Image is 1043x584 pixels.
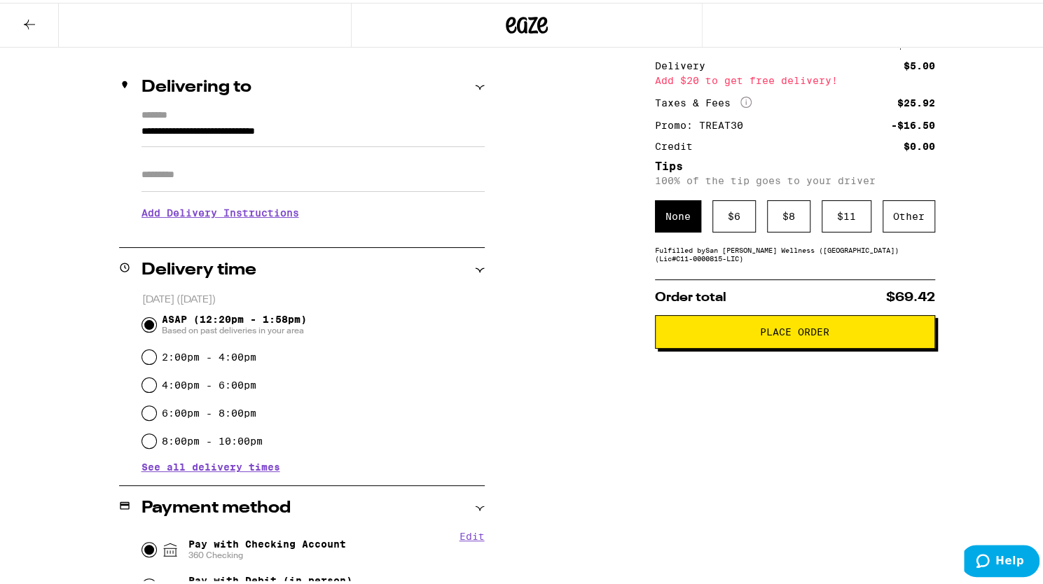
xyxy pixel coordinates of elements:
[712,197,756,230] div: $ 6
[162,405,256,416] label: 6:00pm - 8:00pm
[655,139,703,148] div: Credit
[142,291,485,304] p: [DATE] ([DATE])
[655,94,752,106] div: Taxes & Fees
[162,377,256,388] label: 4:00pm - 6:00pm
[655,158,935,169] h5: Tips
[904,139,935,148] div: $0.00
[188,547,346,558] span: 360 Checking
[964,542,1039,577] iframe: Opens a widget where you can find more information
[767,197,810,230] div: $ 8
[460,528,485,539] button: Edit
[162,311,307,333] span: ASAP (12:20pm - 1:58pm)
[897,37,935,47] div: $55.00
[162,349,256,360] label: 2:00pm - 4:00pm
[141,76,251,93] h2: Delivering to
[188,536,346,558] span: Pay with Checking Account
[760,324,829,334] span: Place Order
[904,58,935,68] div: $5.00
[822,197,871,230] div: $ 11
[141,259,256,276] h2: Delivery time
[883,197,935,230] div: Other
[655,243,935,260] div: Fulfilled by San [PERSON_NAME] Wellness ([GEOGRAPHIC_DATA]) (Lic# C11-0000815-LIC )
[886,288,935,301] span: $69.42
[655,197,701,230] div: None
[141,497,291,514] h2: Payment method
[141,459,280,469] button: See all delivery times
[655,288,726,301] span: Order total
[655,118,753,127] div: Promo: TREAT30
[162,322,307,333] span: Based on past deliveries in your area
[141,194,485,226] h3: Add Delivery Instructions
[897,95,935,105] div: $25.92
[141,226,485,237] p: We'll contact you at [PHONE_NUMBER] when we arrive
[655,58,715,68] div: Delivery
[655,312,935,346] button: Place Order
[162,433,263,444] label: 8:00pm - 10:00pm
[655,37,715,47] div: Subtotal
[655,73,935,83] div: Add $20 to get free delivery!
[891,118,935,127] div: -$16.50
[655,172,935,183] p: 100% of the tip goes to your driver
[188,572,352,583] span: Pay with Debit (in person)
